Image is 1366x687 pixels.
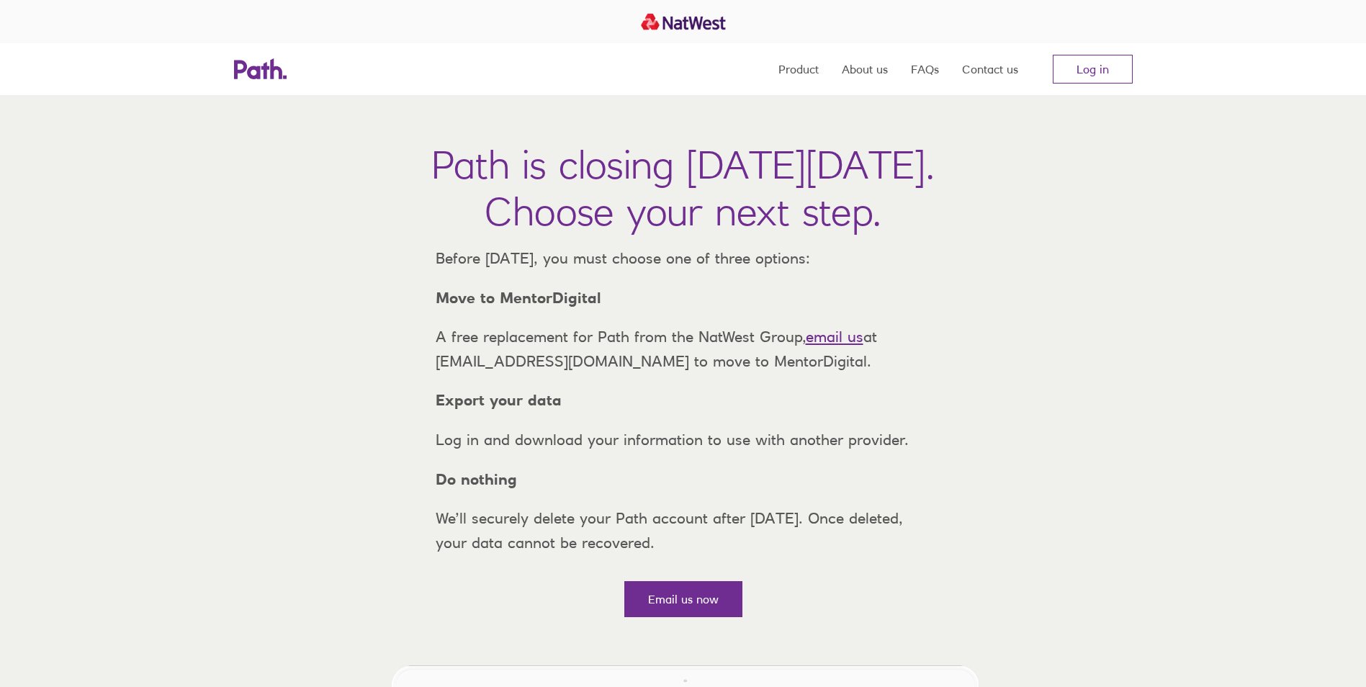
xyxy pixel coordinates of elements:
p: Before [DATE], you must choose one of three options: [424,246,943,271]
a: Email us now [624,581,742,617]
p: A free replacement for Path from the NatWest Group, at [EMAIL_ADDRESS][DOMAIN_NAME] to move to Me... [424,325,943,373]
a: Product [778,43,819,95]
a: Contact us [962,43,1018,95]
p: We’ll securely delete your Path account after [DATE]. Once deleted, your data cannot be recovered. [424,506,943,554]
a: email us [806,328,863,346]
a: FAQs [911,43,939,95]
strong: Move to MentorDigital [436,289,601,307]
a: Log in [1053,55,1133,84]
h1: Path is closing [DATE][DATE]. Choose your next step. [431,141,935,235]
strong: Do nothing [436,470,517,488]
a: About us [842,43,888,95]
p: Log in and download your information to use with another provider. [424,428,943,452]
strong: Export your data [436,391,562,409]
